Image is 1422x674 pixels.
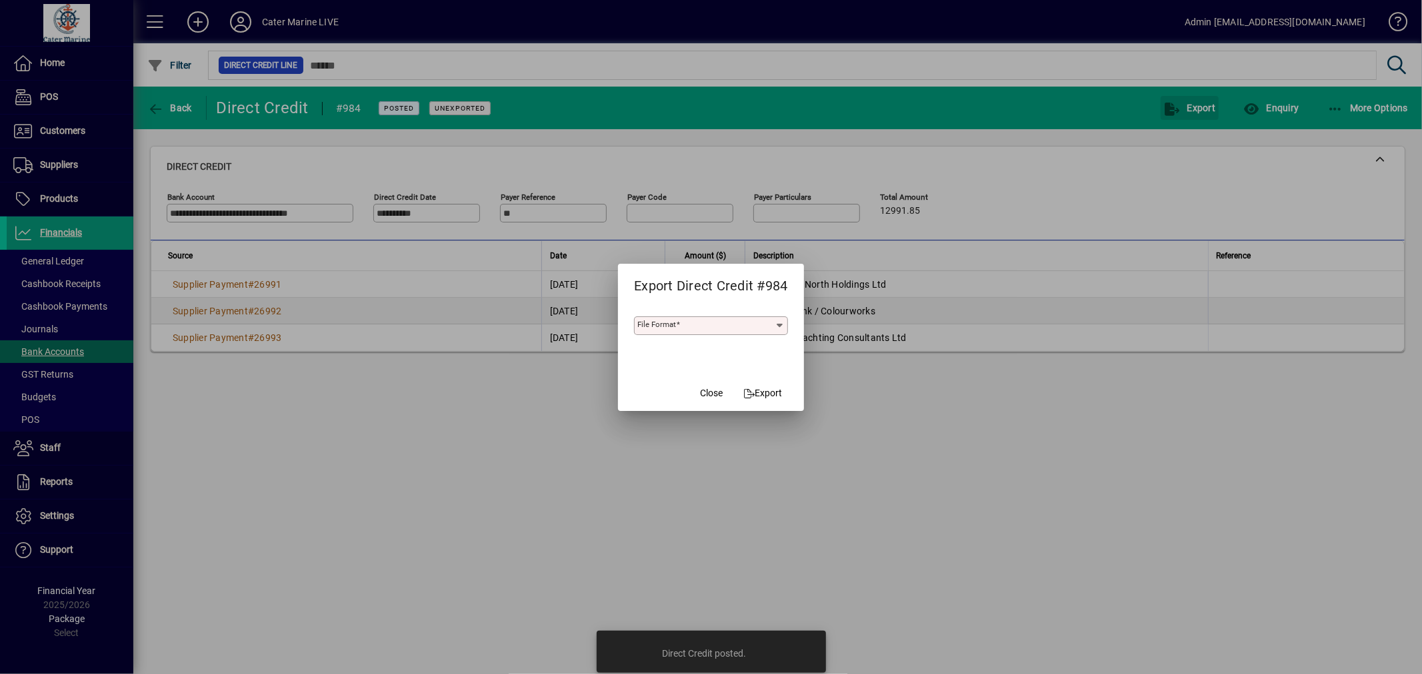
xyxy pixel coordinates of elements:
button: Close [690,382,733,406]
mat-label: File Format [637,320,676,329]
span: Close [700,386,723,400]
span: Export [743,386,783,400]
button: Export [738,382,788,406]
h2: Export Direct Credit #984 [618,264,803,302]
